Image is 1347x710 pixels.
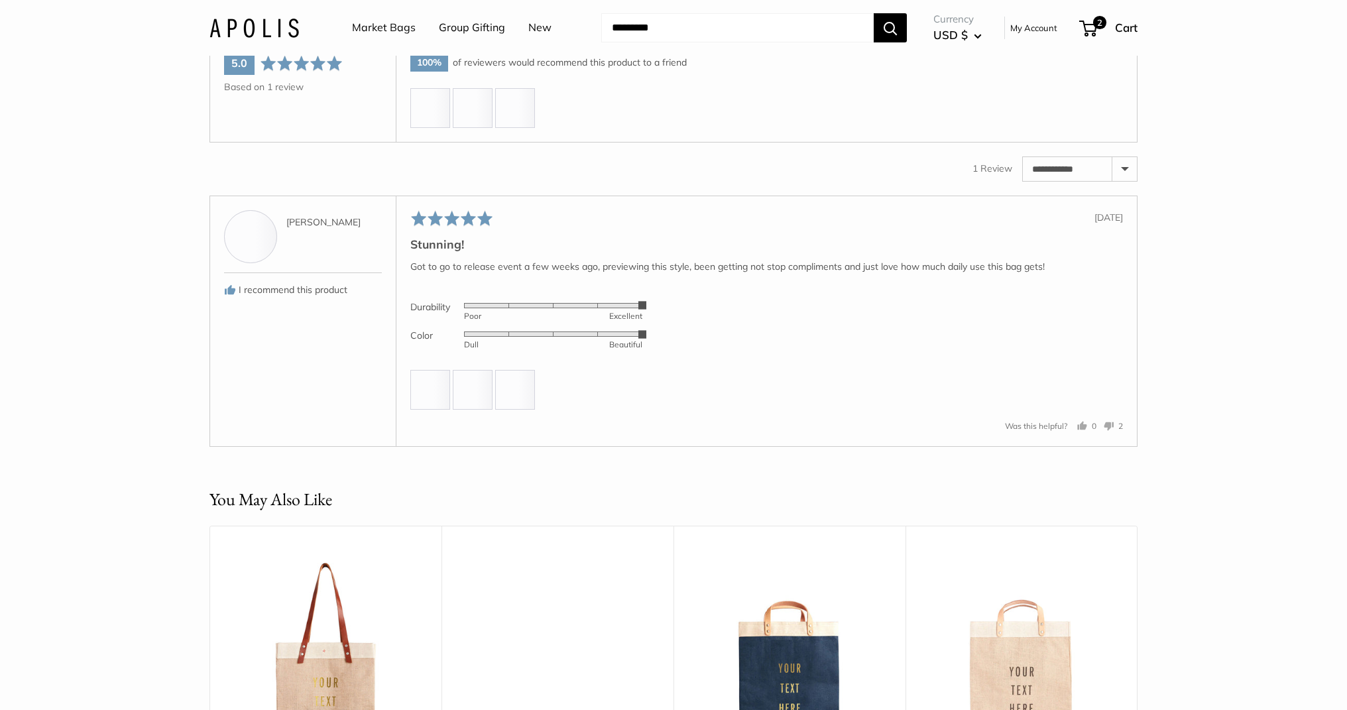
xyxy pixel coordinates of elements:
a: Group Gifting [439,18,505,38]
button: No [1098,420,1123,432]
img: Open user-uploaded photo and review in a modal [410,88,450,128]
a: 2 Cart [1081,17,1138,38]
th: Color [410,322,464,351]
a: New [528,18,552,38]
img: Open user-uploaded photo and review in a modal [495,88,535,128]
a: My Account [1010,20,1057,36]
p: Got to go to release event a few weeks ago, previewing this style, been getting not stop complime... [410,259,1123,275]
img: Apolis [209,18,299,37]
span: USD $ [933,28,968,42]
button: USD $ [933,25,982,46]
span: 100% [410,52,448,72]
span: Currency [933,10,982,29]
div: 1 Review [972,161,1012,176]
a: Market Bags [352,18,416,38]
span: [PERSON_NAME] [286,216,361,228]
button: Search [874,13,907,42]
h2: You May Also Like [209,487,332,512]
input: Search... [601,13,874,42]
h2: Stunning! [410,236,1123,253]
span: Cart [1115,21,1138,34]
span: [DATE] [1094,211,1123,223]
th: Durability [410,294,464,322]
img: Open Image by Jenny in a modal [410,370,450,410]
img: Open Image by Jenny in a modal [495,370,535,410]
table: Product attributes ratings [410,294,642,351]
div: Beautiful [554,341,643,349]
div: J [224,210,277,263]
span: of reviewers would recommend this product to a friend [453,56,687,68]
div: I recommend this product [224,282,382,297]
div: Based on 1 review [224,80,382,94]
button: Yes [1077,420,1096,432]
span: 5.0 [231,56,247,70]
img: Open user-uploaded photo and review in a modal [453,88,493,128]
div: Poor [464,312,554,320]
span: 2 [1093,16,1106,29]
div: Excellent [554,312,643,320]
span: Was this helpful? [1005,421,1067,431]
img: Open Image by Jenny in a modal [453,370,493,410]
div: Dull [464,341,554,349]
